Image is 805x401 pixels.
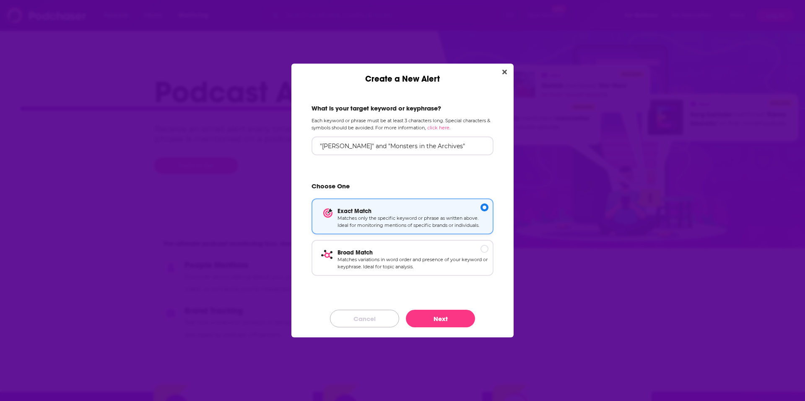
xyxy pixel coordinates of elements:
p: Broad Match [338,249,488,256]
p: Exact Match [338,208,488,215]
button: Cancel [330,310,399,327]
button: Next [406,310,475,327]
input: Ex: brand name, person, topic [312,136,493,155]
h2: What is your target keyword or keyphrase? [312,104,493,112]
div: Create a New Alert [291,64,514,84]
a: click here [427,125,449,131]
h2: Choose One [312,182,493,194]
p: Each keyword or phrase must be at least 3 characters long. Special characters & symbols should be... [312,117,493,131]
p: Matches variations in word order and presence of your keyword or keyphrase. Ideal for topic analy... [338,256,488,271]
p: Matches only the specific keyword or phrase as written above. Ideal for monitoring mentions of sp... [338,215,488,229]
button: Close [499,67,510,77]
